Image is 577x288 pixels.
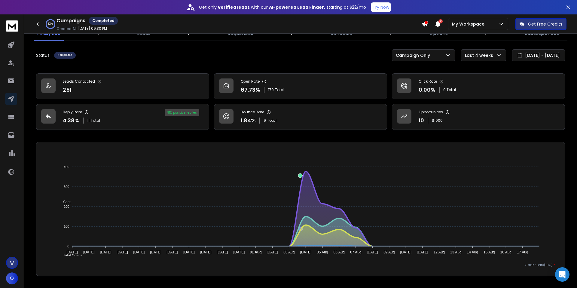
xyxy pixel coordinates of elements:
[443,87,456,92] p: 0 Total
[334,250,345,254] tspan: 06 Aug
[419,86,435,94] p: 0.00 %
[396,52,432,58] p: Campaign Only
[64,225,69,228] tspan: 100
[367,250,378,254] tspan: [DATE]
[199,4,366,10] p: Get only with our starting at $22/mo
[63,116,79,125] p: 4.38 %
[555,267,569,282] div: Open Intercom Messenger
[383,250,395,254] tspan: 09 Aug
[36,52,50,58] p: Status:
[64,205,69,208] tspan: 200
[100,250,111,254] tspan: [DATE]
[467,250,478,254] tspan: 14 Aug
[373,4,389,10] p: Try Now
[48,22,53,26] p: 100 %
[515,18,566,30] button: Get Free Credits
[36,73,209,99] a: Leads Contacted251
[167,250,178,254] tspan: [DATE]
[434,250,445,254] tspan: 12 Aug
[6,272,18,284] button: O
[371,2,391,12] button: Try Now
[150,250,161,254] tspan: [DATE]
[165,109,199,116] div: 91 % positive replies
[67,250,78,254] tspan: [DATE]
[250,250,262,254] tspan: 01 Aug
[6,20,18,32] img: logo
[241,86,260,94] p: 67.73 %
[46,263,555,267] p: x-axis : Date(UTC)
[450,250,461,254] tspan: 13 Aug
[419,110,443,115] p: Opportunities
[241,116,256,125] p: 1.84 %
[317,250,328,254] tspan: 05 Aug
[63,110,82,115] p: Reply Rate
[264,118,266,123] span: 9
[269,4,325,10] strong: AI-powered Lead Finder,
[68,244,69,248] tspan: 0
[419,79,437,84] p: Click Rate
[91,118,100,123] span: Total
[400,250,412,254] tspan: [DATE]
[432,118,443,123] p: $ 1000
[63,86,72,94] p: 251
[200,250,212,254] tspan: [DATE]
[83,250,95,254] tspan: [DATE]
[234,250,245,254] tspan: [DATE]
[78,26,107,31] p: [DATE] 09:30 PM
[64,165,69,169] tspan: 400
[36,104,209,130] a: Reply Rate4.38%11Total91% positive replies
[275,87,284,92] span: Total
[214,104,387,130] a: Bounce Rate1.84%9Total
[517,250,528,254] tspan: 17 Aug
[300,250,312,254] tspan: [DATE]
[465,52,496,58] p: Last 4 weeks
[56,17,85,24] h1: Campaigns
[419,116,424,125] p: 10
[417,250,428,254] tspan: [DATE]
[117,250,128,254] tspan: [DATE]
[452,21,487,27] p: My Workspace
[484,250,495,254] tspan: 15 Aug
[512,49,565,61] button: [DATE] - [DATE]
[218,4,250,10] strong: verified leads
[438,19,443,23] span: 2
[89,17,118,25] div: Completed
[214,73,387,99] a: Open Rate67.73%170Total
[500,250,511,254] tspan: 16 Aug
[267,250,278,254] tspan: [DATE]
[267,118,276,123] span: Total
[241,110,264,115] p: Bounce Rate
[268,87,274,92] span: 170
[217,250,228,254] tspan: [DATE]
[63,79,95,84] p: Leads Contacted
[59,200,71,204] span: Sent
[528,21,562,27] p: Get Free Credits
[241,79,260,84] p: Open Rate
[392,104,565,130] a: Opportunities10$1000
[392,73,565,99] a: Click Rate0.00%0 Total
[56,26,77,31] p: Created At:
[64,185,69,188] tspan: 300
[350,250,361,254] tspan: 07 Aug
[54,52,76,59] div: Completed
[133,250,145,254] tspan: [DATE]
[183,250,195,254] tspan: [DATE]
[59,253,82,258] span: Total Opens
[87,118,90,123] span: 11
[283,250,295,254] tspan: 03 Aug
